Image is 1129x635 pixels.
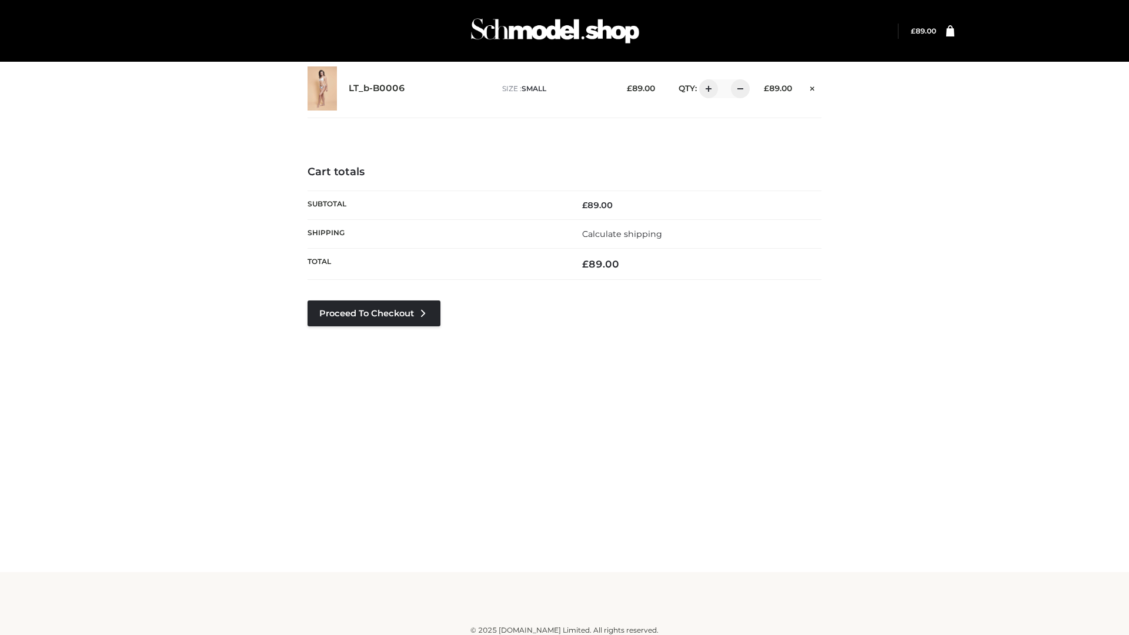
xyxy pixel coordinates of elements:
a: Proceed to Checkout [308,300,440,326]
bdi: 89.00 [582,258,619,270]
div: QTY: [667,79,746,98]
span: £ [582,200,587,210]
a: £89.00 [911,26,936,35]
span: SMALL [522,84,546,93]
p: size : [502,83,609,94]
a: Calculate shipping [582,229,662,239]
span: £ [911,26,916,35]
bdi: 89.00 [582,200,613,210]
span: £ [764,83,769,93]
bdi: 89.00 [911,26,936,35]
bdi: 89.00 [627,83,655,93]
span: £ [627,83,632,93]
a: Remove this item [804,79,821,95]
th: Subtotal [308,190,564,219]
th: Total [308,249,564,280]
span: £ [582,258,589,270]
bdi: 89.00 [764,83,792,93]
img: Schmodel Admin 964 [467,8,643,54]
h4: Cart totals [308,166,821,179]
th: Shipping [308,219,564,248]
a: LT_b-B0006 [349,83,405,94]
